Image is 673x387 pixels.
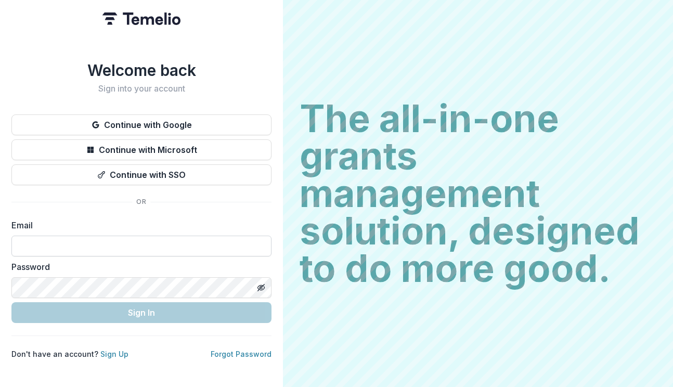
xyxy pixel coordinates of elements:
h2: Sign into your account [11,84,271,94]
label: Password [11,261,265,273]
button: Sign In [11,302,271,323]
h1: Welcome back [11,61,271,80]
label: Email [11,219,265,231]
button: Toggle password visibility [253,279,269,296]
p: Don't have an account? [11,349,128,359]
a: Sign Up [100,350,128,358]
button: Continue with Microsoft [11,139,271,160]
button: Continue with Google [11,114,271,135]
img: Temelio [102,12,180,25]
button: Continue with SSO [11,164,271,185]
a: Forgot Password [211,350,271,358]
